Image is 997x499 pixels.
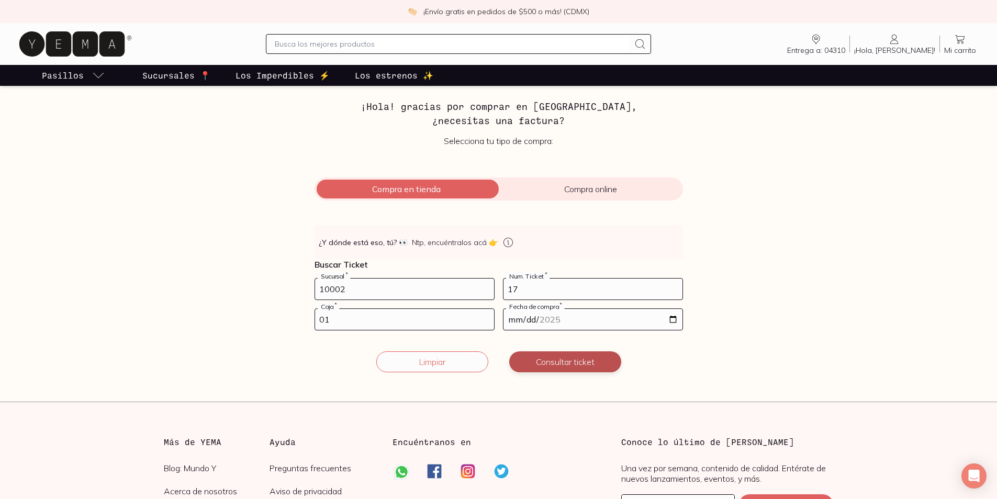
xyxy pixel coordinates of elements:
[164,436,270,448] h3: Más de YEMA
[499,184,683,194] span: Compra online
[315,136,683,146] p: Selecciona tu tipo de compra:
[270,486,376,496] a: Aviso de privacidad
[503,279,682,300] input: 123
[270,436,376,448] h3: Ayuda
[408,7,417,16] img: check
[236,69,330,82] p: Los Imperdibles ⚡️
[270,463,376,473] a: Preguntas frecuentes
[164,463,270,473] a: Blog: Mundo Y
[315,259,683,270] p: Buscar Ticket
[164,486,270,496] a: Acerca de nosotros
[315,309,494,330] input: 03
[353,65,435,86] a: Los estrenos ✨
[850,33,939,55] a: ¡Hola, [PERSON_NAME]!
[275,38,630,50] input: Busca los mejores productos
[621,463,833,484] p: Una vez por semana, contenido de calidad. Entérate de nuevos lanzamientos, eventos, y más.
[940,33,980,55] a: Mi carrito
[315,279,494,300] input: 728
[399,237,408,248] span: 👀
[42,69,84,82] p: Pasillos
[315,99,683,127] h3: ¡Hola! gracias por comprar en [GEOGRAPHIC_DATA], ¿necesitas una factura?
[509,351,621,372] button: Consultar ticket
[783,33,849,55] a: Entrega a: 04310
[412,237,498,248] span: Ntp, encuéntralos acá 👉
[423,6,589,17] p: ¡Envío gratis en pedidos de $500 o más! (CDMX)
[376,351,488,372] button: Limpiar
[854,46,935,55] span: ¡Hola, [PERSON_NAME]!
[142,69,210,82] p: Sucursales 📍
[355,69,433,82] p: Los estrenos ✨
[318,303,339,311] label: Caja
[233,65,332,86] a: Los Imperdibles ⚡️
[506,303,565,311] label: Fecha de compra
[40,65,107,86] a: pasillo-todos-link
[319,237,408,248] strong: ¿Y dónde está eso, tú?
[621,436,833,448] h3: Conoce lo último de [PERSON_NAME]
[393,436,471,448] h3: Encuéntranos en
[506,272,550,280] label: Num. Ticket
[315,184,499,194] span: Compra en tienda
[961,463,987,489] div: Open Intercom Messenger
[318,272,350,280] label: Sucursal
[944,46,976,55] span: Mi carrito
[503,309,682,330] input: 14-05-2023
[140,65,212,86] a: Sucursales 📍
[787,46,845,55] span: Entrega a: 04310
